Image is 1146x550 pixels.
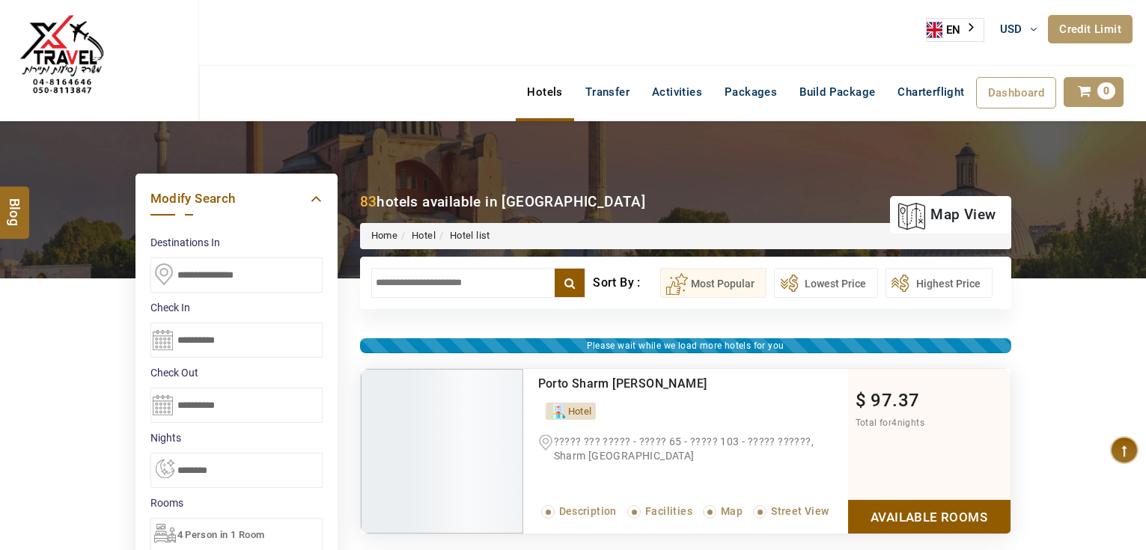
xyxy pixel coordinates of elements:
[660,268,766,298] button: Most Popular
[150,235,323,250] label: Destinations In
[856,390,866,411] span: $
[11,7,112,108] img: The Royal Line Holidays
[538,376,786,391] div: Porto Sharm Elsheikh
[150,365,323,380] label: Check Out
[1000,22,1022,36] span: USD
[360,193,377,210] b: 83
[436,229,490,243] li: Hotel list
[926,18,984,42] div: Language
[721,505,743,517] span: Map
[871,390,919,411] span: 97.37
[1097,82,1115,100] span: 0
[593,268,659,298] div: Sort By :
[641,77,713,107] a: Activities
[177,529,265,540] span: 4 Person in 1 Room
[886,268,993,298] button: Highest Price
[574,77,641,107] a: Transfer
[1048,15,1133,43] a: Credit Limit
[713,77,788,107] a: Packages
[559,505,617,517] span: Description
[538,376,707,391] a: Porto Sharm [PERSON_NAME]
[891,418,897,428] span: 4
[412,230,436,241] a: Hotel
[645,505,692,517] span: Facilities
[150,495,323,510] label: Rooms
[988,86,1045,100] span: Dashboard
[886,77,975,107] a: Charterflight
[856,418,924,428] span: Total for nights
[1064,77,1124,107] a: 0
[360,192,646,212] div: hotels available in [GEOGRAPHIC_DATA]
[568,406,592,417] span: Hotel
[848,500,1011,534] a: Show Rooms
[371,230,398,241] a: Home
[788,77,886,107] a: Build Package
[516,77,573,107] a: Hotels
[150,300,323,315] label: Check In
[897,85,964,99] span: Charterflight
[5,198,25,210] span: Blog
[554,436,814,462] span: ????? ??? ????? - ????? 65 - ????? 103 - ????? ??????, Sharm [GEOGRAPHIC_DATA]
[150,430,323,445] label: nights
[927,19,984,41] a: EN
[150,189,323,209] a: Modify Search
[360,338,1011,353] div: Please wait while we load more hotels for you
[926,18,984,42] aside: Language selected: English
[771,505,829,517] span: Street View
[774,268,878,298] button: Lowest Price
[897,198,996,231] a: map view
